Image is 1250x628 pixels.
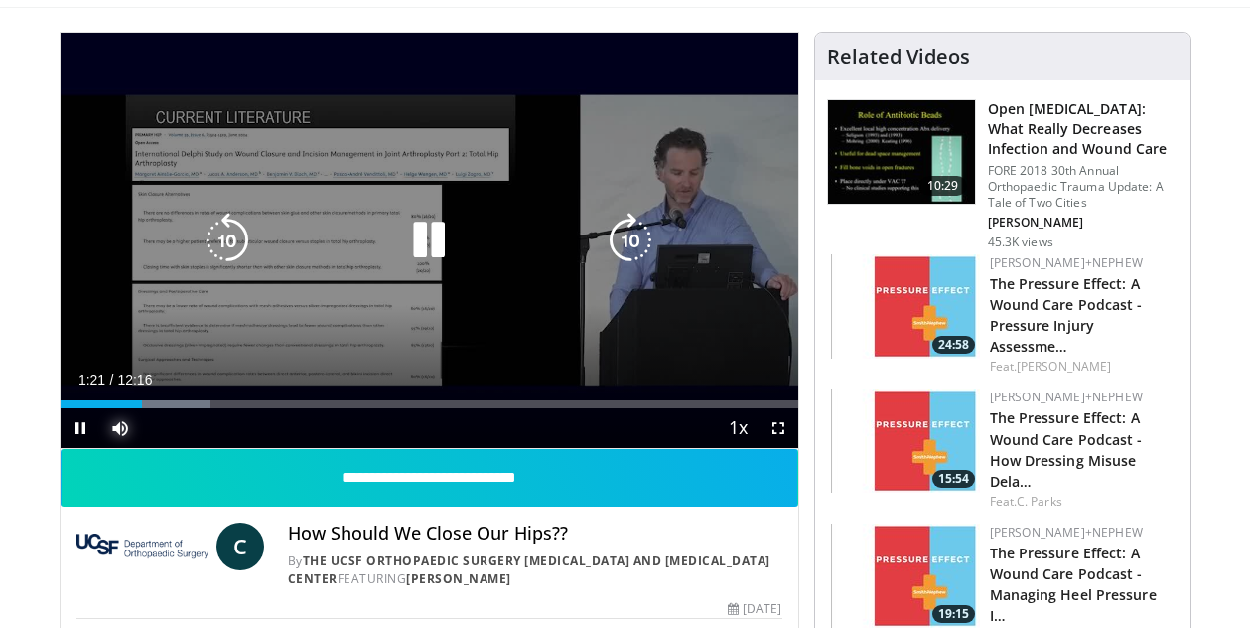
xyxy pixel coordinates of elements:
a: 24:58 [831,254,980,359]
span: 1:21 [78,372,105,388]
span: 19:15 [932,605,975,623]
button: Playback Rate [719,408,759,448]
div: Feat. [990,358,1175,376]
a: 15:54 [831,389,980,493]
a: [PERSON_NAME] [1017,358,1111,375]
span: 10:29 [919,176,967,196]
h3: Open [MEDICAL_DATA]: What Really Decreases Infection and Wound Care [988,99,1179,159]
p: FORE 2018 30th Annual Orthopaedic Trauma Update: A Tale of Two Cities [988,163,1179,211]
img: 61e02083-5525-4adc-9284-c4ef5d0bd3c4.150x105_q85_crop-smart_upscale.jpg [831,389,980,493]
button: Mute [100,408,140,448]
img: ded7be61-cdd8-40fc-98a3-de551fea390e.150x105_q85_crop-smart_upscale.jpg [828,100,975,204]
a: C [216,523,264,570]
div: Progress Bar [61,400,798,408]
div: [DATE] [728,600,781,618]
a: The Pressure Effect: A Wound Care Podcast - Managing Heel Pressure I… [990,544,1157,625]
h4: How Should We Close Our Hips?? [288,523,782,545]
span: 15:54 [932,470,975,488]
a: The Pressure Effect: A Wound Care Podcast - How Dressing Misuse Dela… [990,408,1143,490]
video-js: Video Player [61,33,798,449]
h4: Related Videos [827,45,970,69]
a: [PERSON_NAME]+Nephew [990,254,1143,271]
a: 19:15 [831,524,980,628]
a: [PERSON_NAME]+Nephew [990,524,1143,541]
div: By FEATURING [288,552,782,588]
p: 45.3K views [988,235,1053,250]
p: [PERSON_NAME] [988,215,1179,231]
img: 2a658e12-bd38-46e9-9f21-8239cc81ed40.150x105_q85_crop-smart_upscale.jpg [831,254,980,359]
a: The Pressure Effect: A Wound Care Podcast - Pressure Injury Assessme… [990,274,1143,356]
button: Pause [61,408,100,448]
span: 12:16 [117,372,152,388]
a: [PERSON_NAME]+Nephew [990,389,1143,405]
span: 24:58 [932,336,975,354]
a: 10:29 Open [MEDICAL_DATA]: What Really Decreases Infection and Wound Care FORE 2018 30th Annual O... [827,99,1179,250]
img: 60a7b2e5-50df-40c4-868a-521487974819.150x105_q85_crop-smart_upscale.jpg [831,524,980,628]
button: Fullscreen [759,408,798,448]
a: C. Parks [1017,493,1062,510]
div: Feat. [990,493,1175,511]
span: / [110,372,114,388]
img: The UCSF Orthopaedic Surgery Arthritis and Joint Replacement Center [76,523,208,570]
a: [PERSON_NAME] [406,570,511,587]
a: The UCSF Orthopaedic Surgery [MEDICAL_DATA] and [MEDICAL_DATA] Center [288,552,770,587]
